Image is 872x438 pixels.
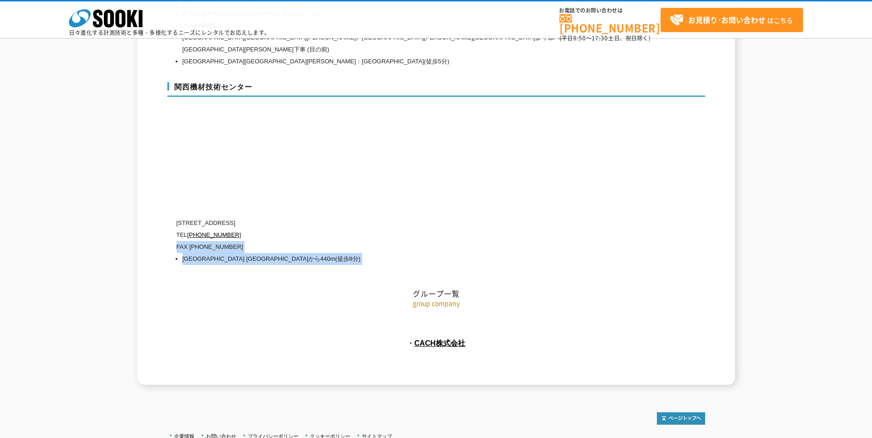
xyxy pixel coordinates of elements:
[661,8,803,32] a: お見積り･お問い合わせはこちら
[688,14,765,25] strong: お見積り･お問い合わせ
[187,231,241,238] a: [PHONE_NUMBER]
[657,412,705,425] img: トップページへ
[167,336,705,350] p: ・
[177,217,618,229] p: [STREET_ADDRESS]
[167,298,705,308] p: group company
[69,30,270,35] p: 日々進化する計測技術と多種・多様化するニーズにレンタルでお応えします。
[559,34,650,42] span: (平日 ～ 土日、祝日除く)
[177,241,618,253] p: FAX [PHONE_NUMBER]
[177,229,618,241] p: TEL
[670,13,793,27] span: はこちら
[559,8,661,13] span: お電話でのお問い合わせは
[182,32,618,56] li: [GEOGRAPHIC_DATA][GEOGRAPHIC_DATA][PERSON_NAME]／[GEOGRAPHIC_DATA][PERSON_NAME][GEOGRAPHIC_DATA]より...
[167,197,705,298] h2: グループ一覧
[592,34,608,42] span: 17:30
[573,34,586,42] span: 8:50
[559,14,661,33] a: [PHONE_NUMBER]
[182,253,618,265] li: [GEOGRAPHIC_DATA] [GEOGRAPHIC_DATA]から440m(徒歩8分)
[182,56,618,67] li: [GEOGRAPHIC_DATA][GEOGRAPHIC_DATA][PERSON_NAME]：[GEOGRAPHIC_DATA](徒歩5分)
[167,82,705,97] h3: 関西機材技術センター
[414,339,465,347] a: CACH株式会社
